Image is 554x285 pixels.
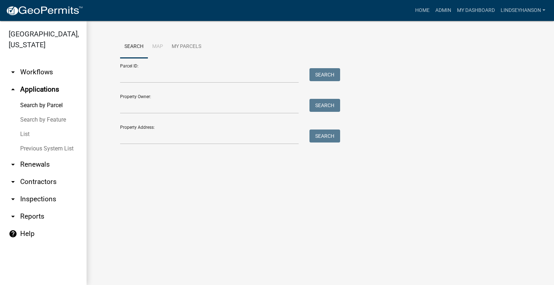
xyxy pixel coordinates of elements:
i: help [9,229,17,238]
i: arrow_drop_down [9,160,17,169]
a: Home [412,4,432,17]
button: Search [309,68,340,81]
i: arrow_drop_down [9,177,17,186]
a: Lindseyhanson [498,4,548,17]
i: arrow_drop_down [9,212,17,221]
a: My Parcels [167,35,206,58]
a: Search [120,35,148,58]
button: Search [309,99,340,112]
i: arrow_drop_up [9,85,17,94]
i: arrow_drop_down [9,195,17,203]
a: Admin [432,4,454,17]
i: arrow_drop_down [9,68,17,76]
a: My Dashboard [454,4,498,17]
button: Search [309,130,340,142]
